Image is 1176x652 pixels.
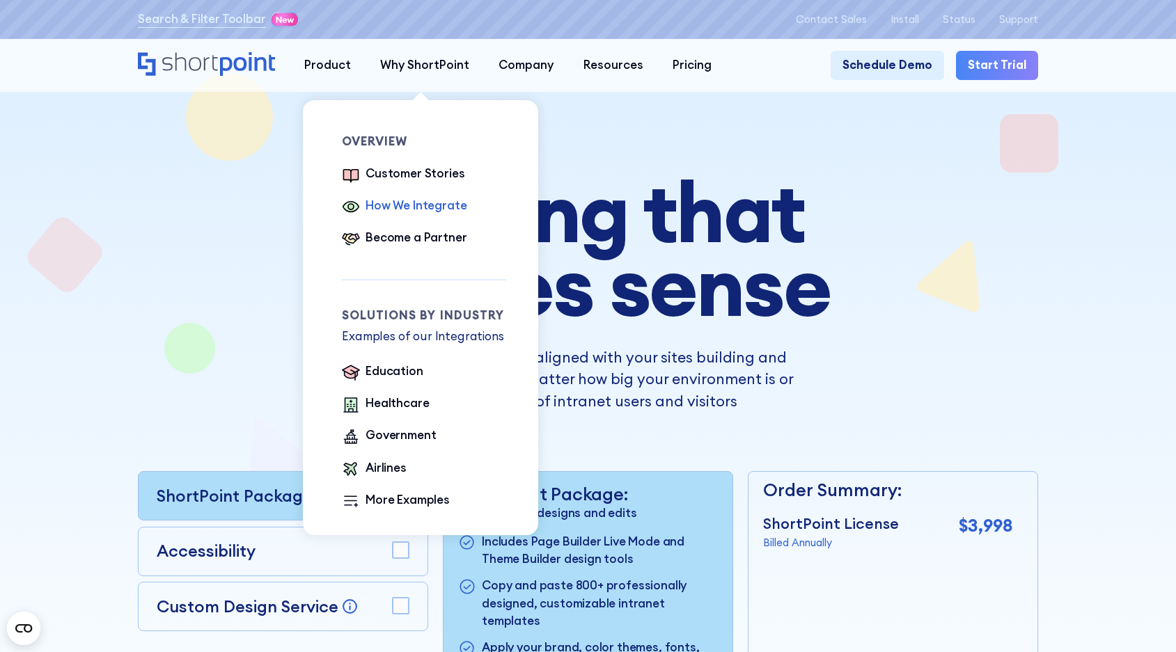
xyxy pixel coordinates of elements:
a: Search & Filter Toolbar [138,10,265,28]
p: ShortPoint Package [157,484,313,508]
p: Billed Annually [763,535,899,550]
p: Copy and paste 800+ professionally designed, customizable intranet templates [482,577,718,630]
div: Pricing [673,56,712,74]
button: Open CMP widget [7,612,40,645]
div: Customer Stories [366,165,464,182]
a: Airlines [342,459,406,479]
p: Custom Design Service [157,596,338,617]
div: Education [366,363,423,380]
a: Schedule Demo [831,51,944,80]
p: Unlimited designs and edits [482,504,636,524]
a: Become a Partner [342,229,467,249]
div: Company [499,56,554,74]
div: Why ShortPoint [380,56,469,74]
p: Examples of our Integrations [342,328,505,345]
a: Why ShortPoint [366,51,484,80]
a: How We Integrate [342,197,467,217]
a: Healthcare [342,395,429,415]
p: Order Summary: [763,477,1013,504]
a: Install [891,13,919,25]
a: More Examples [342,491,450,511]
a: Support [999,13,1038,25]
div: Government [366,427,436,444]
p: $3,998 [959,513,1013,539]
div: Solutions by Industry [342,310,505,321]
div: More Examples [366,491,450,509]
a: Resources [569,51,658,80]
a: Start Trial [956,51,1038,80]
p: Includes Page Builder Live Mode and Theme Builder design tools [482,533,718,568]
a: Education [342,363,423,383]
h1: Pricing that makes sense [257,176,918,322]
p: ShortPoint pricing is aligned with your sites building and designing needs, no matter how big you... [368,347,808,413]
div: Product [304,56,351,74]
a: Home [138,52,274,78]
div: Resources [583,56,643,74]
div: Healthcare [366,395,429,412]
a: Contact Sales [796,13,867,25]
a: Status [943,13,975,25]
div: Become a Partner [366,229,467,246]
iframe: Chat Widget [1106,585,1176,652]
a: Customer Stories [342,165,464,185]
p: Accessibility [157,539,256,563]
a: Product [290,51,366,80]
p: ShortPoint Package: [458,484,717,504]
div: Overview [342,136,505,148]
p: ShortPoint License [763,513,899,535]
div: Airlines [366,459,407,477]
a: Government [342,427,436,447]
a: Company [484,51,568,80]
div: How We Integrate [366,197,467,214]
a: Pricing [658,51,726,80]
